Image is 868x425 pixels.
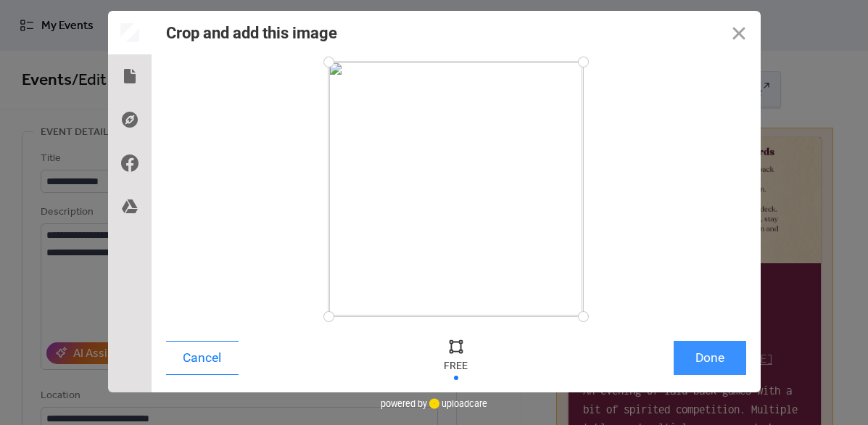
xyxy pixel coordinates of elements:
div: Google Drive [108,185,152,228]
a: uploadcare [427,398,487,409]
div: powered by [381,392,487,414]
div: Local Files [108,54,152,98]
div: Preview [108,11,152,54]
div: Crop and add this image [166,24,337,42]
button: Close [717,11,761,54]
button: Done [674,341,746,375]
div: Direct Link [108,98,152,141]
div: Facebook [108,141,152,185]
button: Cancel [166,341,239,375]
